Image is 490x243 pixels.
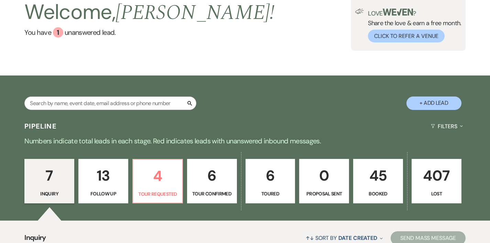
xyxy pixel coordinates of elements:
[304,190,345,198] p: Proposal Sent
[358,190,399,198] p: Booked
[416,164,457,187] p: 407
[306,234,314,242] span: ↑↓
[406,97,461,110] button: + Add Lead
[192,190,232,198] p: Tour Confirmed
[187,159,237,204] a: 6Tour Confirmed
[83,164,124,187] p: 13
[338,234,377,242] span: Date Created
[412,159,461,204] a: 407Lost
[368,9,461,17] p: Love ?
[416,190,457,198] p: Lost
[137,190,178,198] p: Tour Requested
[368,30,445,42] button: Click to Refer a Venue
[29,164,70,187] p: 7
[24,121,57,131] h3: Pipeline
[355,9,364,14] img: loud-speaker-illustration.svg
[383,9,413,16] img: weven-logo-green.svg
[246,159,295,204] a: 6Toured
[24,97,196,110] input: Search by name, event date, email address or phone number
[364,9,461,42] div: Share the love & earn a free month.
[53,27,63,38] div: 1
[132,159,183,204] a: 4Tour Requested
[299,159,349,204] a: 0Proposal Sent
[24,159,74,204] a: 7Inquiry
[24,27,274,38] a: You have 1 unanswered lead.
[78,159,128,204] a: 13Follow Up
[250,190,291,198] p: Toured
[250,164,291,187] p: 6
[353,159,403,204] a: 45Booked
[304,164,345,187] p: 0
[192,164,232,187] p: 6
[137,164,178,188] p: 4
[428,117,466,135] button: Filters
[358,164,399,187] p: 45
[83,190,124,198] p: Follow Up
[29,190,70,198] p: Inquiry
